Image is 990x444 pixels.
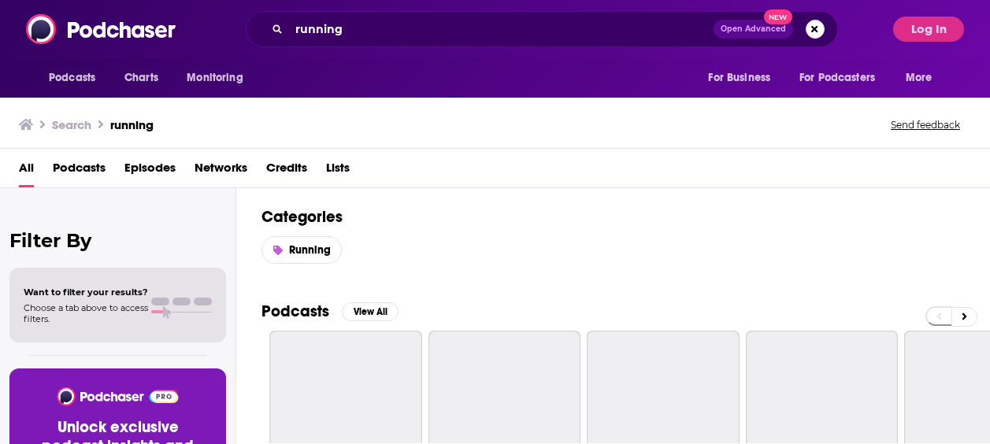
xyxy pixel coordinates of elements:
[261,302,329,321] h2: Podcasts
[24,287,148,298] span: Want to filter your results?
[266,155,307,187] a: Credits
[53,155,106,187] a: Podcasts
[789,63,898,93] button: open menu
[326,155,350,187] a: Lists
[114,63,168,93] a: Charts
[19,155,34,187] a: All
[110,117,154,132] h3: running
[261,207,965,227] h2: Categories
[289,243,331,257] span: Running
[799,67,875,89] span: For Podcasters
[895,63,952,93] button: open menu
[124,67,158,89] span: Charts
[9,229,226,252] h2: Filter By
[187,67,243,89] span: Monitoring
[49,67,95,89] span: Podcasts
[195,155,247,187] a: Networks
[721,25,786,33] span: Open Advanced
[906,67,933,89] span: More
[714,20,793,39] button: Open AdvancedNew
[56,387,180,405] img: Podchaser - Follow, Share and Rate Podcasts
[246,11,838,47] div: Search podcasts, credits, & more...
[38,63,116,93] button: open menu
[26,14,177,44] img: Podchaser - Follow, Share and Rate Podcasts
[24,302,148,324] span: Choose a tab above to access filters.
[176,63,263,93] button: open menu
[886,118,965,131] button: Send feedback
[124,155,176,187] a: Episodes
[697,63,790,93] button: open menu
[893,17,964,42] button: Log In
[289,17,714,42] input: Search podcasts, credits, & more...
[261,236,342,264] a: Running
[52,117,91,132] h3: Search
[261,302,399,321] a: PodcastsView All
[708,67,770,89] span: For Business
[342,302,399,321] button: View All
[764,9,792,24] span: New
